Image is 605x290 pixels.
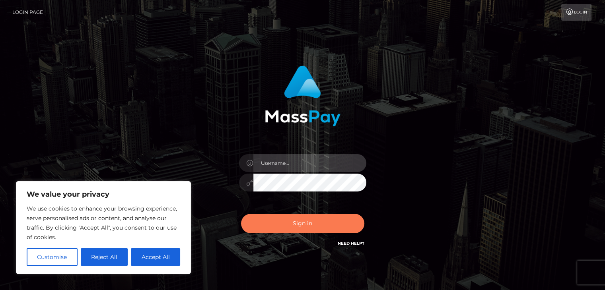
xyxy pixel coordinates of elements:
[265,66,340,126] img: MassPay Login
[27,189,180,199] p: We value your privacy
[241,214,364,233] button: Sign in
[338,241,364,246] a: Need Help?
[27,204,180,242] p: We use cookies to enhance your browsing experience, serve personalised ads or content, and analys...
[12,4,43,21] a: Login Page
[561,4,591,21] a: Login
[131,248,180,266] button: Accept All
[16,181,191,274] div: We value your privacy
[81,248,128,266] button: Reject All
[27,248,78,266] button: Customise
[253,154,366,172] input: Username...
